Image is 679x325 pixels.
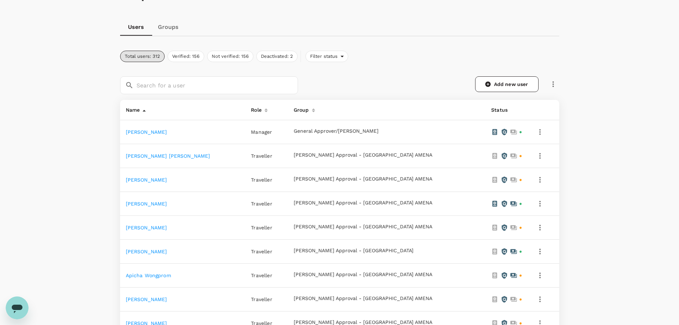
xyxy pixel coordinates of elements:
button: Deactivated: 2 [256,51,298,62]
a: Apicha Wongprom [126,273,171,278]
button: Verified: 156 [168,51,204,62]
button: [PERSON_NAME] Approval - [GEOGRAPHIC_DATA] AMENA [294,296,432,301]
a: [PERSON_NAME] [126,296,167,302]
button: [PERSON_NAME] Approval - [GEOGRAPHIC_DATA] AMENA [294,176,432,182]
span: Traveller [251,177,272,183]
button: Total users: 312 [120,51,165,62]
div: Filter status [305,51,349,62]
span: Manager [251,129,272,135]
input: Search for a user [137,76,298,94]
span: Traveller [251,153,272,159]
th: Status [485,100,528,120]
button: [PERSON_NAME] Approval - [GEOGRAPHIC_DATA] [294,248,413,254]
iframe: Button to launch messaging window [6,296,29,319]
button: Not verified: 156 [207,51,253,62]
span: Traveller [251,225,272,230]
button: General Approver/[PERSON_NAME] [294,128,379,134]
button: [PERSON_NAME] Approval - [GEOGRAPHIC_DATA] AMENA [294,272,432,278]
div: Role [248,103,262,114]
a: [PERSON_NAME] [PERSON_NAME] [126,153,210,159]
div: Name [123,103,140,114]
span: Filter status [306,53,341,60]
a: [PERSON_NAME] [126,129,167,135]
a: [PERSON_NAME] [126,201,167,207]
a: Add new user [475,76,539,92]
a: Groups [152,19,184,36]
button: [PERSON_NAME] Approval - [GEOGRAPHIC_DATA] AMENA [294,152,432,158]
span: Traveller [251,201,272,207]
span: Traveller [251,273,272,278]
a: Users [120,19,152,36]
a: [PERSON_NAME] [126,225,167,230]
button: [PERSON_NAME] Approval - [GEOGRAPHIC_DATA] AMENA [294,200,432,206]
div: Group [291,103,309,114]
button: [PERSON_NAME] Approval - [GEOGRAPHIC_DATA] AMENA [294,224,432,230]
span: Traveller [251,249,272,254]
a: [PERSON_NAME] [126,249,167,254]
a: [PERSON_NAME] [126,177,167,183]
span: Traveller [251,296,272,302]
